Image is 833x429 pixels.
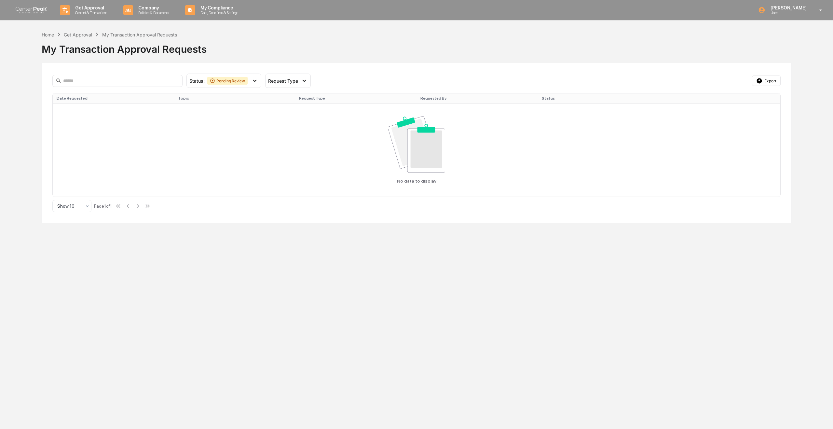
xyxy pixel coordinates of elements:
p: No data to display [397,178,436,184]
p: Company [133,5,172,10]
img: No data available [388,116,445,173]
p: Get Approval [70,5,110,10]
button: Export [752,76,781,86]
div: Pending Review [207,77,248,85]
div: Get Approval [64,32,92,37]
p: My Compliance [195,5,241,10]
div: My Transaction Approval Requests [102,32,177,37]
span: Status : [189,78,205,84]
th: Topic [174,93,295,103]
p: Data, Deadlines & Settings [195,10,241,15]
iframe: Open customer support [812,408,830,425]
th: Request Type [295,93,416,103]
img: logo [16,7,47,14]
p: Content & Transactions [70,10,110,15]
p: Policies & Documents [133,10,172,15]
div: Page 1 of 1 [94,203,112,209]
div: Home [42,32,54,37]
th: Date Requested [53,93,174,103]
th: Status [538,93,659,103]
p: Users [765,10,810,15]
span: Request Type [268,78,298,84]
th: Requested By [416,93,538,103]
div: My Transaction Approval Requests [42,38,791,55]
p: [PERSON_NAME] [765,5,810,10]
